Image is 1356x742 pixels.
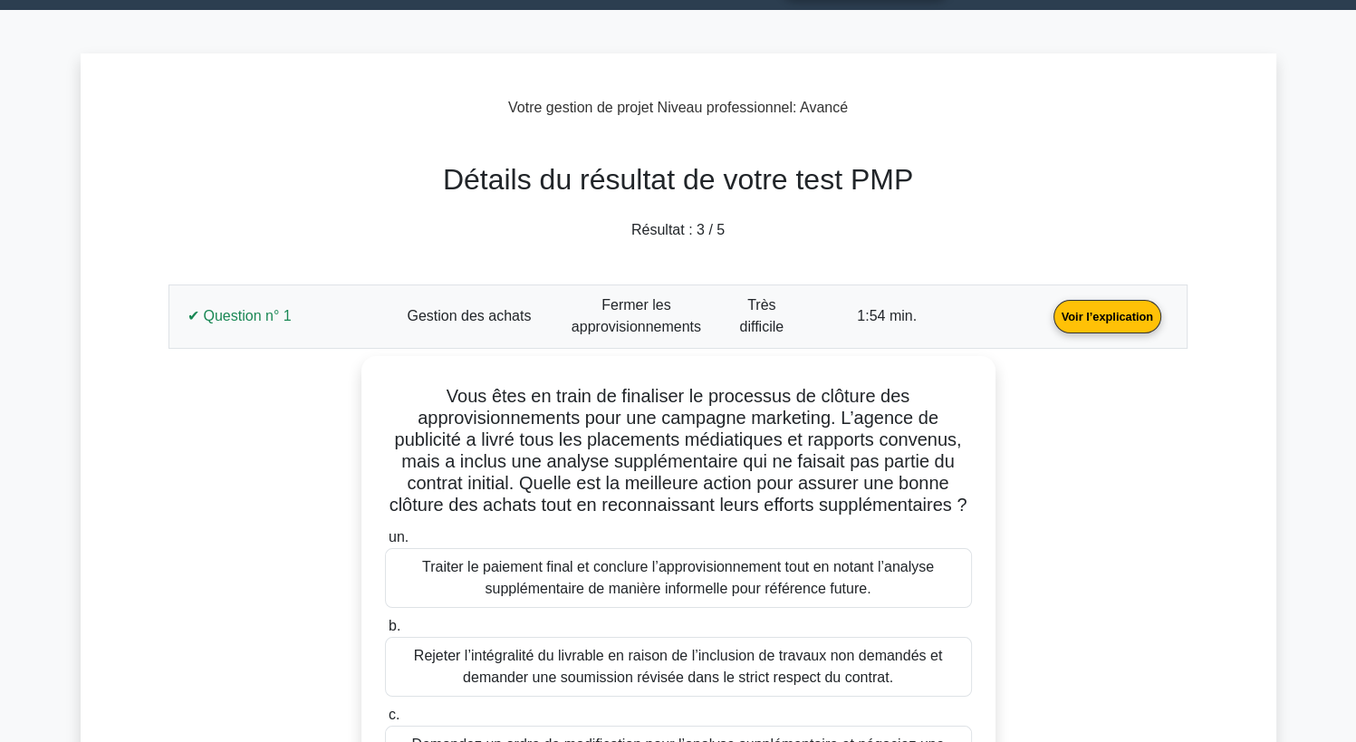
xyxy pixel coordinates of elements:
[385,548,972,608] div: Traiter le paiement final et conclure l’approvisionnement tout en notant l’analyse supplémentaire...
[158,162,1198,197] h2: Détails du résultat de votre test PMP
[1046,308,1168,323] a: Voir l’explication
[385,637,972,697] div: Rejeter l’intégralité du livrable en raison de l’inclusion de travaux non demandés et demander un...
[389,707,399,722] span: c.
[383,385,974,516] h5: Vous êtes en train de finaliser le processus de clôture des approvisionnements pour une campagne ...
[389,618,400,633] span: b.
[631,222,725,237] font: Résultat : 3 / 5
[508,100,848,115] font: : Avancé
[389,529,409,544] span: un.
[508,100,793,115] span: Votre gestion de projet Niveau professionnel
